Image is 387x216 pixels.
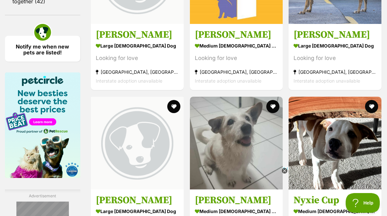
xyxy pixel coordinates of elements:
[96,41,179,51] strong: large [DEMOGRAPHIC_DATA] Dog
[96,68,179,77] strong: [GEOGRAPHIC_DATA], [GEOGRAPHIC_DATA]
[96,54,179,63] div: Looking for love
[195,78,261,84] span: Interstate adoption unavailable
[190,97,283,189] img: Maxie - Jack Russell Terrier Dog
[195,54,278,63] div: Looking for love
[294,78,360,84] span: Interstate adoption unavailable
[91,24,184,90] a: [PERSON_NAME] large [DEMOGRAPHIC_DATA] Dog Looking for love [GEOGRAPHIC_DATA], [GEOGRAPHIC_DATA] ...
[96,206,179,216] strong: large [DEMOGRAPHIC_DATA] Dog
[294,41,377,51] strong: large [DEMOGRAPHIC_DATA] Dog
[5,72,80,178] img: Pet Circle promo banner
[190,24,283,90] a: [PERSON_NAME] medium [DEMOGRAPHIC_DATA] Dog Looking for love [GEOGRAPHIC_DATA], [GEOGRAPHIC_DATA]...
[365,100,378,113] button: favourite
[294,54,377,63] div: Looking for love
[289,97,381,189] img: Nyxie Cup - Staffordshire Bull Terrier Dog
[96,78,162,84] span: Interstate adoption unavailable
[167,100,180,113] button: favourite
[266,100,279,113] button: favourite
[96,29,179,41] h3: [PERSON_NAME]
[289,24,381,90] a: [PERSON_NAME] large [DEMOGRAPHIC_DATA] Dog Looking for love [GEOGRAPHIC_DATA], [GEOGRAPHIC_DATA] ...
[346,193,380,213] iframe: Help Scout Beacon - Open
[294,206,377,216] strong: medium [DEMOGRAPHIC_DATA] Dog
[5,36,80,62] a: Notify me when new pets are listed!
[195,68,278,77] strong: [GEOGRAPHIC_DATA], [GEOGRAPHIC_DATA]
[195,41,278,51] strong: medium [DEMOGRAPHIC_DATA] Dog
[195,29,278,41] h3: [PERSON_NAME]
[294,68,377,77] strong: [GEOGRAPHIC_DATA], [GEOGRAPHIC_DATA]
[96,194,179,206] h3: [PERSON_NAME]
[294,194,377,206] h3: Nyxie Cup
[294,29,377,41] h3: [PERSON_NAME]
